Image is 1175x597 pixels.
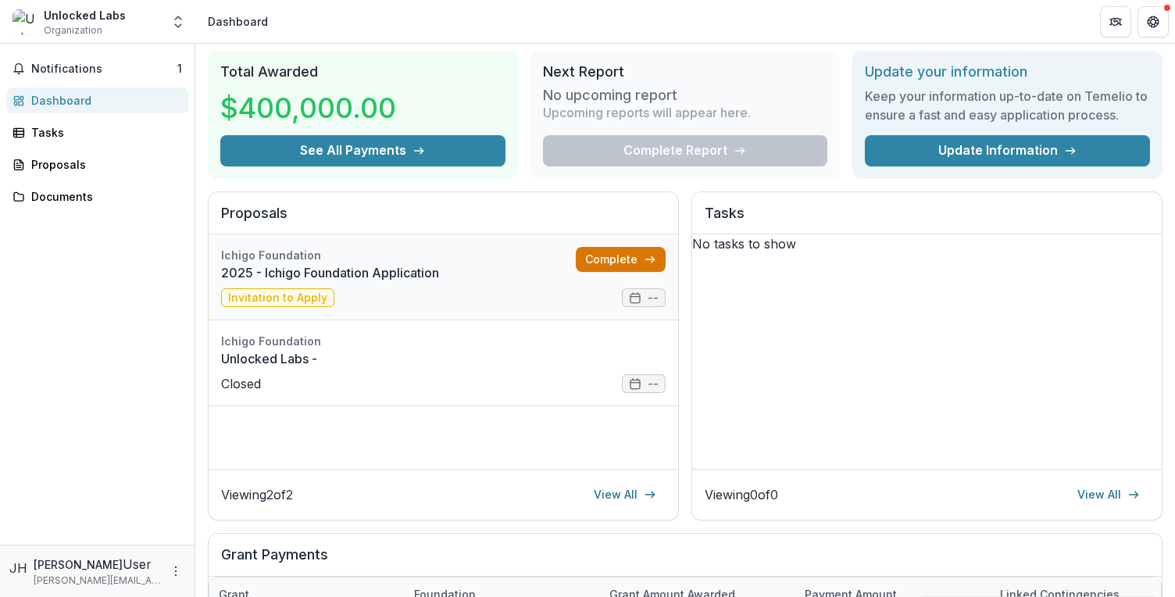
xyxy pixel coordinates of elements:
[865,63,1150,80] h2: Update your information
[6,56,188,81] button: Notifications1
[220,63,505,80] h2: Total Awarded
[31,63,177,76] span: Notifications
[208,13,268,30] div: Dashboard
[6,184,188,209] a: Documents
[865,135,1150,166] a: Update Information
[584,482,666,507] a: View All
[221,263,576,282] a: 2025 - Ichigo Foundation Application
[692,234,1162,253] p: No tasks to show
[221,205,666,234] h2: Proposals
[44,23,102,38] span: Organization
[6,120,188,145] a: Tasks
[31,156,176,173] div: Proposals
[12,9,37,34] img: Unlocked Labs
[31,124,176,141] div: Tasks
[34,574,160,588] p: [PERSON_NAME][EMAIL_ADDRESS][DOMAIN_NAME]
[221,485,293,504] p: Viewing 2 of 2
[543,87,677,104] h3: No upcoming report
[9,559,27,577] div: Jessica Hicklin
[177,62,182,75] span: 1
[221,546,1149,576] h2: Grant Payments
[6,152,188,177] a: Proposals
[31,92,176,109] div: Dashboard
[34,556,123,573] p: [PERSON_NAME]
[1137,6,1169,38] button: Get Help
[167,6,189,38] button: Open entity switcher
[220,87,396,129] h3: $400,000.00
[1100,6,1131,38] button: Partners
[705,485,778,504] p: Viewing 0 of 0
[543,103,751,122] p: Upcoming reports will appear here.
[865,87,1150,124] h3: Keep your information up-to-date on Temelio to ensure a fast and easy application process.
[221,349,666,368] a: Unlocked Labs -
[44,7,126,23] div: Unlocked Labs
[705,205,1149,234] h2: Tasks
[1068,482,1149,507] a: View All
[123,555,152,574] p: User
[202,10,274,33] nav: breadcrumb
[166,562,185,581] button: More
[220,135,505,166] button: See All Payments
[543,63,828,80] h2: Next Report
[6,88,188,113] a: Dashboard
[576,247,666,272] a: Complete
[31,188,176,205] div: Documents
